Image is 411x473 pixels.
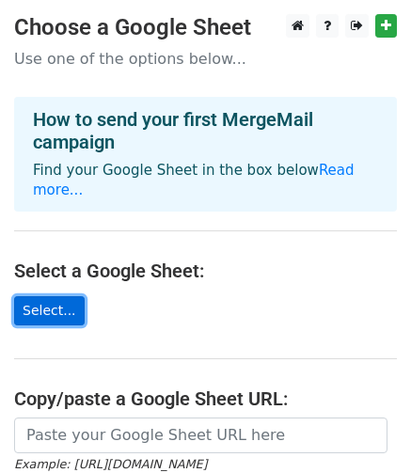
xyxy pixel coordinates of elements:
[14,418,387,453] input: Paste your Google Sheet URL here
[14,260,397,282] h4: Select a Google Sheet:
[33,108,378,153] h4: How to send your first MergeMail campaign
[33,161,378,200] p: Find your Google Sheet in the box below
[317,383,411,473] iframe: Chat Widget
[14,14,397,41] h3: Choose a Google Sheet
[14,296,85,325] a: Select...
[14,49,397,69] p: Use one of the options below...
[14,387,397,410] h4: Copy/paste a Google Sheet URL:
[14,457,207,471] small: Example: [URL][DOMAIN_NAME]
[33,162,355,198] a: Read more...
